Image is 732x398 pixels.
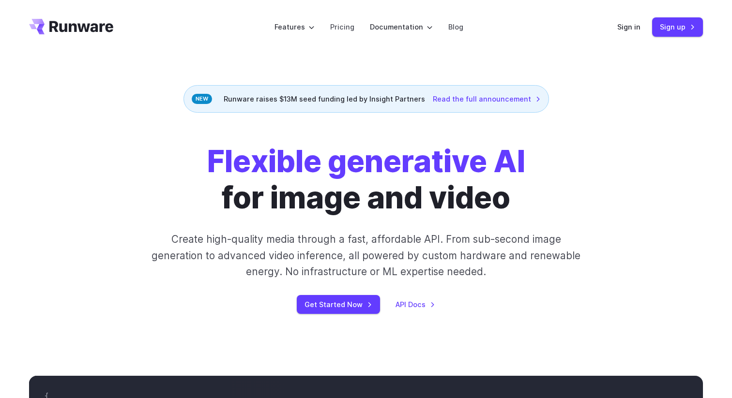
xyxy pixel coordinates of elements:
[370,21,433,32] label: Documentation
[151,231,582,280] p: Create high-quality media through a fast, affordable API. From sub-second image generation to adv...
[29,19,113,34] a: Go to /
[207,143,525,179] strong: Flexible generative AI
[207,144,525,216] h1: for image and video
[183,85,549,113] div: Runware raises $13M seed funding led by Insight Partners
[297,295,380,314] a: Get Started Now
[330,21,354,32] a: Pricing
[274,21,315,32] label: Features
[448,21,463,32] a: Blog
[617,21,640,32] a: Sign in
[433,93,541,104] a: Read the full announcement
[396,299,435,310] a: API Docs
[652,17,703,36] a: Sign up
